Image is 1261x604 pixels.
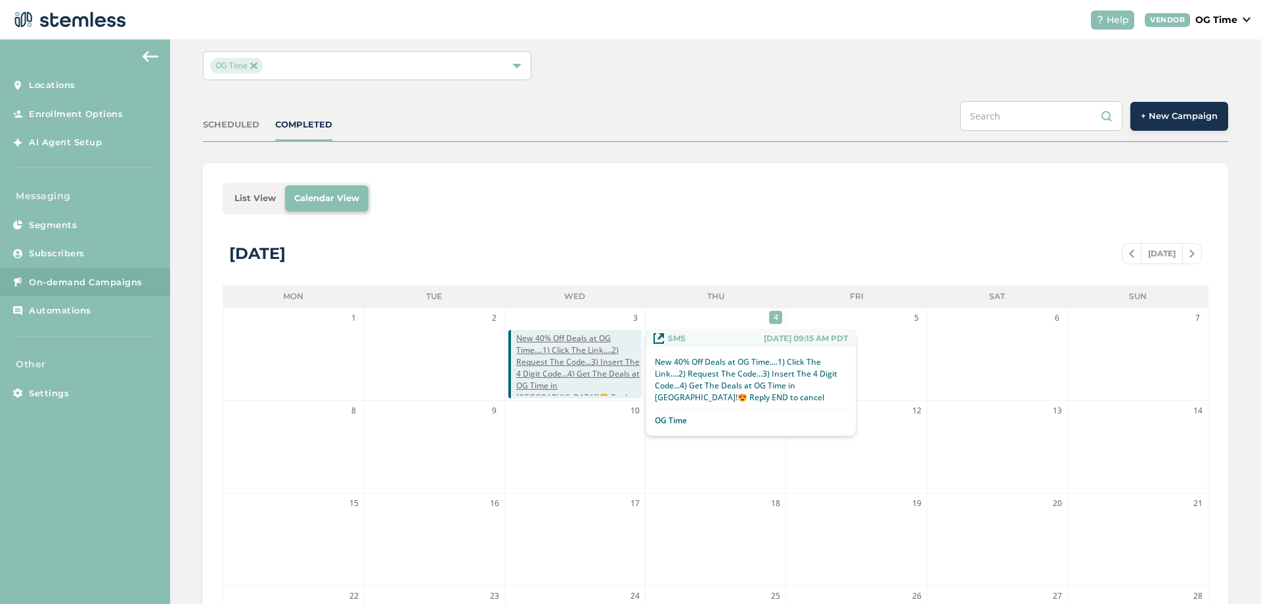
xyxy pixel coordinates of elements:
span: Settings [29,387,69,400]
li: Sat [927,285,1067,308]
li: Mon [223,285,363,308]
span: 7 [1191,312,1205,325]
span: 22 [347,590,361,603]
span: On-demand Campaigns [29,276,143,289]
span: Subscribers [29,247,85,260]
iframe: Chat Widget [1195,541,1261,604]
span: 28 [1191,590,1205,603]
span: 27 [1051,590,1064,603]
span: 26 [910,590,923,603]
span: Enrollment Options [29,108,123,121]
input: Search [960,101,1122,131]
img: icon-close-accent-8a337256.svg [250,62,257,69]
span: 6 [1051,312,1064,325]
img: icon-help-white-03924b79.svg [1096,16,1104,24]
span: OG Time [210,58,262,74]
span: SMS [668,333,686,344]
div: COMPLETED [275,118,332,131]
span: 2 [488,312,501,325]
span: 15 [347,497,361,510]
p: New 40% Off Deals at OG Time....1) Click The Link....2) Request The Code...3) Insert The 4 Digit ... [655,356,847,404]
div: VENDOR [1145,13,1190,27]
span: 5 [910,312,923,325]
span: 19 [910,497,923,510]
span: 8 [347,404,361,417]
span: + New Campaign [1141,110,1218,123]
p: OG Time [655,415,687,427]
span: 12 [910,404,923,417]
span: [DATE] [1141,244,1183,264]
img: icon_down-arrow-small-66adaf34.svg [1243,17,1250,22]
span: 17 [629,497,642,510]
img: icon-chevron-right-bae969c5.svg [1189,250,1195,258]
li: Sun [1068,285,1208,308]
span: 18 [769,497,782,510]
span: 14 [1191,404,1205,417]
div: [DATE] [229,242,286,266]
li: Tue [364,285,504,308]
span: 20 [1051,497,1064,510]
span: Help [1107,13,1129,27]
span: 25 [769,590,782,603]
span: [DATE] 09:15 AM PDT [764,333,848,344]
span: New 40% Off Deals at OG Time....1) Click The Link....2) Request The Code...3) Insert The 4 Digit ... [516,333,642,415]
li: Calendar View [285,185,368,212]
span: 9 [488,404,501,417]
span: 10 [629,404,642,417]
span: 4 [769,311,782,324]
span: 24 [629,590,642,603]
span: Segments [29,219,77,232]
button: + New Campaign [1130,102,1228,131]
li: Thu [646,285,786,308]
span: Locations [29,79,76,92]
span: 13 [1051,404,1064,417]
span: 3 [629,312,642,325]
span: 21 [1191,497,1205,510]
li: Fri [786,285,927,308]
span: AI Agent Setup [29,136,102,149]
li: List View [225,185,285,212]
div: SCHEDULED [203,118,259,131]
li: Wed [504,285,645,308]
span: 1 [347,312,361,325]
img: icon-chevron-left-b8c47ebb.svg [1129,250,1134,258]
p: OG Time [1195,13,1237,27]
span: Automations [29,304,91,317]
img: logo-dark-0685b13c.svg [11,7,126,33]
span: 23 [488,590,501,603]
span: 16 [488,497,501,510]
img: icon-arrow-back-accent-c549486e.svg [143,51,158,62]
